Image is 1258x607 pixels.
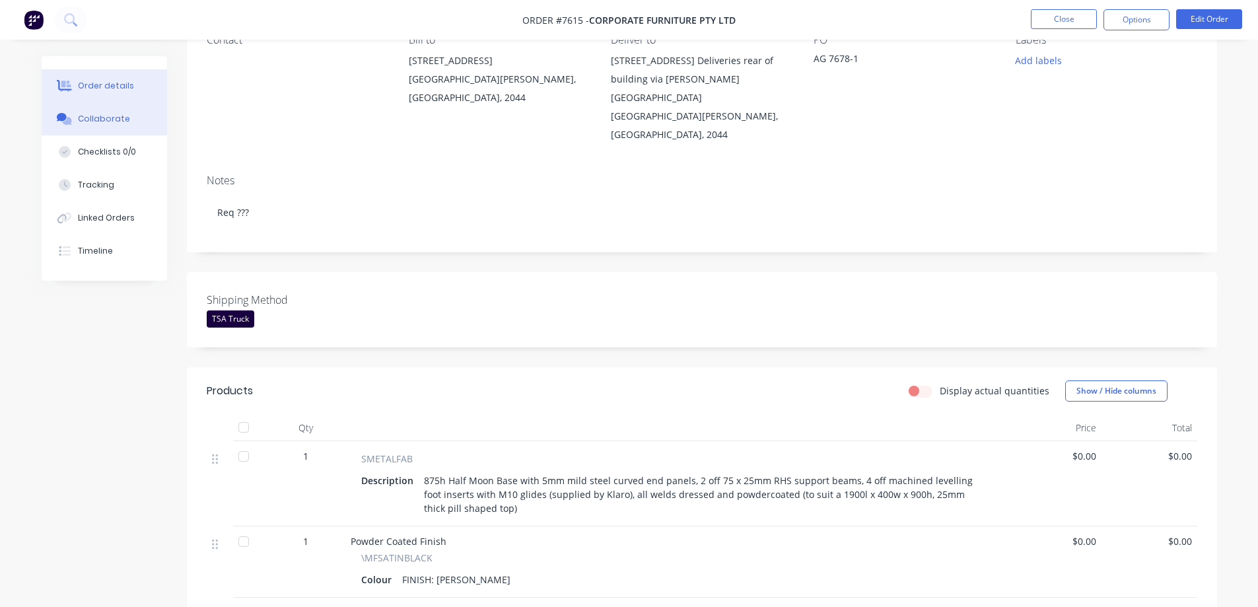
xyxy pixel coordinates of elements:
div: [GEOGRAPHIC_DATA][PERSON_NAME], [GEOGRAPHIC_DATA], 2044 [611,107,792,144]
span: Powder Coated Finish [351,535,446,548]
div: Labels [1016,34,1197,46]
div: Timeline [78,245,113,257]
div: FINISH: [PERSON_NAME] [397,570,516,589]
button: Checklists 0/0 [42,135,167,168]
div: [STREET_ADDRESS] Deliveries rear of building via [PERSON_NAME][GEOGRAPHIC_DATA][GEOGRAPHIC_DATA][... [611,52,792,144]
div: Qty [266,415,345,441]
div: [STREET_ADDRESS] Deliveries rear of building via [PERSON_NAME][GEOGRAPHIC_DATA] [611,52,792,107]
div: AG 7678-1 [814,52,979,70]
div: Contact [207,34,388,46]
span: $0.00 [1011,449,1096,463]
span: \MFSATINBLACK [361,551,433,565]
div: [STREET_ADDRESS][GEOGRAPHIC_DATA][PERSON_NAME], [GEOGRAPHIC_DATA], 2044 [409,52,590,107]
button: Options [1103,9,1170,30]
button: Close [1031,9,1097,29]
span: SMETALFAB [361,452,413,466]
button: Timeline [42,234,167,268]
button: Add labels [1008,52,1069,69]
label: Shipping Method [207,292,372,308]
div: Checklists 0/0 [78,146,136,158]
label: Display actual quantities [940,384,1049,398]
div: Notes [207,174,1197,187]
div: TSA Truck [207,310,254,328]
button: Edit Order [1176,9,1242,29]
span: $0.00 [1011,534,1096,548]
div: Req ??? [207,192,1197,232]
div: Price [1006,415,1101,441]
span: $0.00 [1107,534,1192,548]
button: Collaborate [42,102,167,135]
div: Tracking [78,179,114,191]
button: Order details [42,69,167,102]
div: [GEOGRAPHIC_DATA][PERSON_NAME], [GEOGRAPHIC_DATA], 2044 [409,70,590,107]
div: 875h Half Moon Base with 5mm mild steel curved end panels, 2 off 75 x 25mm RHS support beams, 4 o... [419,471,990,518]
button: Tracking [42,168,167,201]
div: Description [361,471,419,490]
div: Colour [361,570,397,589]
div: Products [207,383,253,399]
button: Show / Hide columns [1065,380,1168,402]
span: 1 [303,534,308,548]
div: Total [1101,415,1197,441]
div: Linked Orders [78,212,135,224]
span: $0.00 [1107,449,1192,463]
div: Deliver to [611,34,792,46]
img: Factory [24,10,44,30]
span: 1 [303,449,308,463]
span: Order #7615 - [522,14,589,26]
div: Collaborate [78,113,130,125]
span: Corporate Furniture Pty Ltd [589,14,736,26]
div: Bill to [409,34,590,46]
div: [STREET_ADDRESS] [409,52,590,70]
button: Linked Orders [42,201,167,234]
div: PO [814,34,995,46]
div: Order details [78,80,134,92]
